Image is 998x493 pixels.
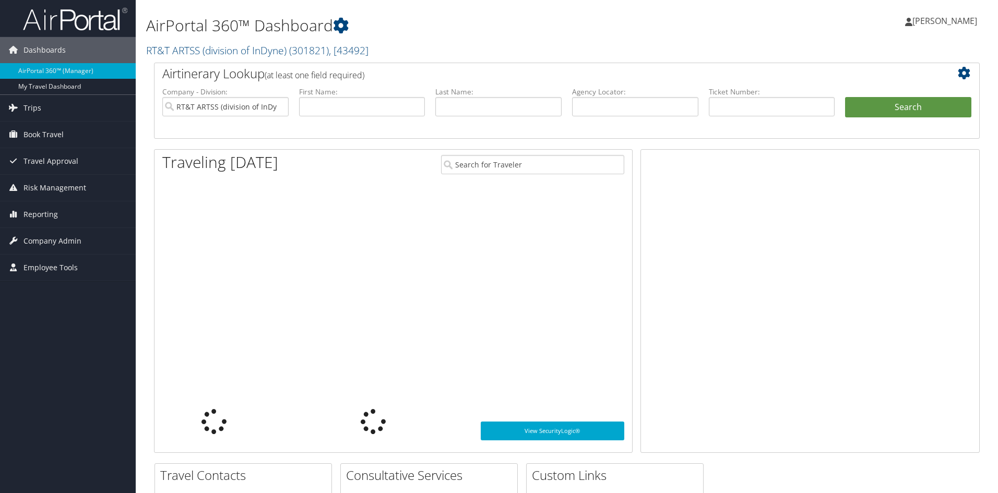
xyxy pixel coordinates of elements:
[435,87,562,97] label: Last Name:
[162,65,902,82] h2: Airtinerary Lookup
[532,466,703,484] h2: Custom Links
[572,87,698,97] label: Agency Locator:
[709,87,835,97] label: Ticket Number:
[23,201,58,227] span: Reporting
[23,37,66,63] span: Dashboards
[146,15,707,37] h1: AirPortal 360™ Dashboard
[23,228,81,254] span: Company Admin
[23,122,64,148] span: Book Travel
[329,43,369,57] span: , [ 43492 ]
[481,422,624,440] a: View SecurityLogic®
[265,69,364,81] span: (at least one field required)
[912,15,977,27] span: [PERSON_NAME]
[289,43,329,57] span: ( 301821 )
[299,87,425,97] label: First Name:
[845,97,971,118] button: Search
[905,5,988,37] a: [PERSON_NAME]
[160,466,331,484] h2: Travel Contacts
[441,155,624,174] input: Search for Traveler
[23,255,78,281] span: Employee Tools
[146,43,369,57] a: RT&T ARTSS (division of InDyne)
[162,87,289,97] label: Company - Division:
[346,466,517,484] h2: Consultative Services
[23,148,78,174] span: Travel Approval
[23,95,41,121] span: Trips
[162,151,278,173] h1: Traveling [DATE]
[23,7,127,31] img: airportal-logo.png
[23,175,86,201] span: Risk Management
